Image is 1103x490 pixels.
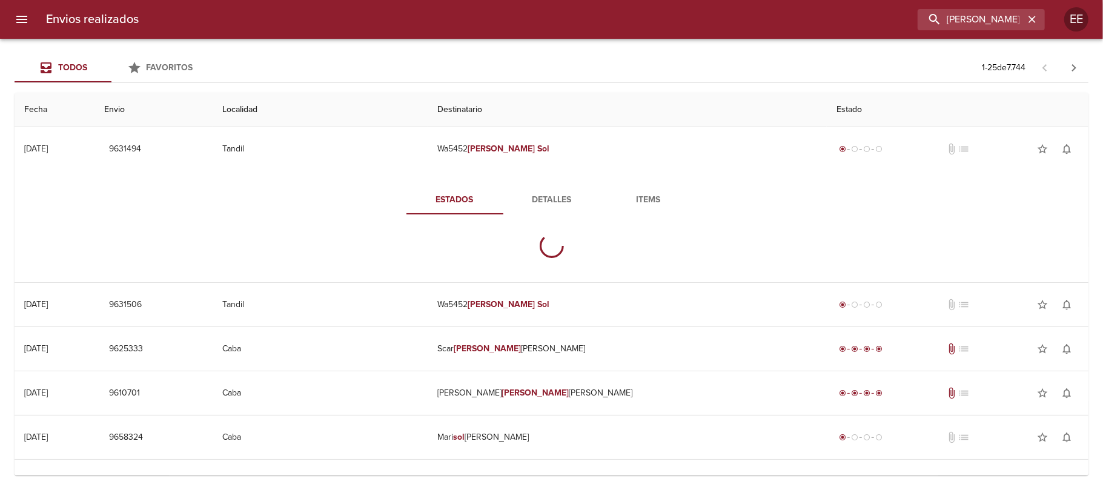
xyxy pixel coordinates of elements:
[104,382,145,405] button: 9610701
[468,299,535,310] em: [PERSON_NAME]
[863,301,870,308] span: radio_button_unchecked
[958,431,970,443] span: No tiene pedido asociado
[537,144,549,154] em: Sol
[1064,7,1088,31] div: EE
[851,145,858,153] span: radio_button_unchecked
[213,127,428,171] td: Tandil
[851,345,858,353] span: radio_button_checked
[836,143,885,155] div: Generado
[958,343,970,355] span: No tiene pedido asociado
[24,299,48,310] div: [DATE]
[863,145,870,153] span: radio_button_unchecked
[109,430,143,445] span: 9658324
[982,62,1025,74] p: 1 - 25 de 7.744
[1030,381,1055,405] button: Agregar a favoritos
[946,299,958,311] span: No tiene documentos adjuntos
[213,327,428,371] td: Caba
[1055,425,1079,449] button: Activar notificaciones
[511,193,593,208] span: Detalles
[958,143,970,155] span: No tiene pedido asociado
[839,345,846,353] span: radio_button_checked
[428,416,827,459] td: Mari [PERSON_NAME]
[946,143,958,155] span: No tiene documentos adjuntos
[468,144,535,154] em: [PERSON_NAME]
[428,283,827,326] td: Wa5452
[428,371,827,415] td: [PERSON_NAME] [PERSON_NAME]
[851,389,858,397] span: radio_button_checked
[15,93,94,127] th: Fecha
[109,474,142,489] span: 9656578
[46,10,139,29] h6: Envios realizados
[946,431,958,443] span: No tiene documentos adjuntos
[1036,143,1048,155] span: star_border
[839,145,846,153] span: radio_button_checked
[1036,387,1048,399] span: star_border
[1055,381,1079,405] button: Activar notificaciones
[1030,337,1055,361] button: Agregar a favoritos
[213,93,428,127] th: Localidad
[1030,425,1055,449] button: Agregar a favoritos
[836,343,885,355] div: Entregado
[1030,293,1055,317] button: Agregar a favoritos
[15,53,208,82] div: Tabs Envios
[608,193,690,208] span: Items
[851,301,858,308] span: radio_button_unchecked
[109,386,140,401] span: 9610701
[502,388,569,398] em: [PERSON_NAME]
[24,388,48,398] div: [DATE]
[537,299,549,310] em: Sol
[104,294,147,316] button: 9631506
[1061,143,1073,155] span: notifications_none
[836,387,885,399] div: Entregado
[213,371,428,415] td: Caba
[1036,431,1048,443] span: star_border
[453,432,465,442] em: sol
[104,138,146,161] button: 9631494
[109,297,142,313] span: 9631506
[1059,53,1088,82] span: Pagina siguiente
[1055,293,1079,317] button: Activar notificaciones
[946,387,958,399] span: Tiene documentos adjuntos
[958,387,970,399] span: No tiene pedido asociado
[1061,431,1073,443] span: notifications_none
[406,185,697,214] div: Tabs detalle de guia
[863,345,870,353] span: radio_button_checked
[946,343,958,355] span: Tiene documentos adjuntos
[836,431,885,443] div: Generado
[958,299,970,311] span: No tiene pedido asociado
[24,343,48,354] div: [DATE]
[875,301,883,308] span: radio_button_unchecked
[875,345,883,353] span: radio_button_checked
[1055,137,1079,161] button: Activar notificaciones
[94,93,213,127] th: Envio
[851,434,858,441] span: radio_button_unchecked
[1036,343,1048,355] span: star_border
[875,145,883,153] span: radio_button_unchecked
[863,389,870,397] span: radio_button_checked
[839,301,846,308] span: radio_button_checked
[58,62,87,73] span: Todos
[104,426,148,449] button: 9658324
[1061,299,1073,311] span: notifications_none
[875,434,883,441] span: radio_button_unchecked
[109,142,141,157] span: 9631494
[104,338,148,360] button: 9625333
[1055,337,1079,361] button: Activar notificaciones
[1036,299,1048,311] span: star_border
[7,5,36,34] button: menu
[109,342,143,357] span: 9625333
[827,93,1088,127] th: Estado
[1030,61,1059,73] span: Pagina anterior
[875,389,883,397] span: radio_button_checked
[428,93,827,127] th: Destinatario
[428,327,827,371] td: Scar [PERSON_NAME]
[213,283,428,326] td: Tandil
[428,127,827,171] td: Wa5452
[1061,343,1073,355] span: notifications_none
[24,432,48,442] div: [DATE]
[1030,137,1055,161] button: Agregar a favoritos
[147,62,193,73] span: Favoritos
[918,9,1024,30] input: buscar
[454,343,521,354] em: [PERSON_NAME]
[1064,7,1088,31] div: Abrir información de usuario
